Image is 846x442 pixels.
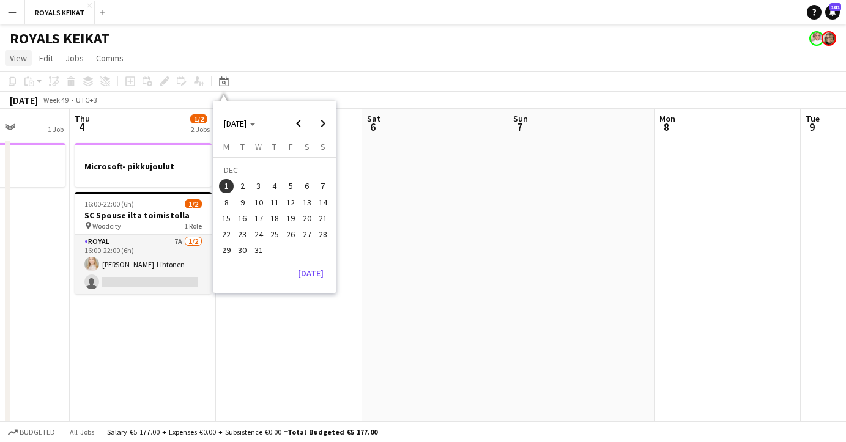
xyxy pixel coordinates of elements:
button: Previous month [286,111,311,136]
a: View [5,50,32,66]
span: 28 [316,227,330,241]
span: 23 [236,227,250,241]
span: Sun [513,113,528,124]
span: 1 Role [184,221,202,230]
span: 101 [829,3,841,11]
span: 4 [267,179,282,194]
div: [DATE] [10,94,38,106]
button: 16-12-2025 [234,210,250,226]
button: 06-12-2025 [299,178,314,194]
div: UTC+3 [76,95,97,105]
span: 1/2 [185,199,202,208]
span: 1/2 [190,114,207,123]
span: M [223,141,229,152]
h3: Microsoft- pikkujoulut [75,161,212,172]
span: 16:00-22:00 (6h) [84,199,134,208]
button: 30-12-2025 [234,242,250,258]
span: S [321,141,325,152]
span: 8 [658,120,675,134]
button: Next month [311,111,335,136]
button: 21-12-2025 [315,210,331,226]
span: 14 [316,195,330,210]
button: 05-12-2025 [283,178,299,194]
button: 31-12-2025 [251,242,267,258]
button: 09-12-2025 [234,194,250,210]
span: Total Budgeted €5 177.00 [288,427,377,436]
button: 04-12-2025 [267,178,283,194]
span: 1 [219,179,234,194]
span: 24 [251,227,266,241]
h1: ROYALS KEIKAT [10,29,109,48]
button: 19-12-2025 [283,210,299,226]
button: 03-12-2025 [251,178,267,194]
button: Budgeted [6,425,57,439]
button: 28-12-2025 [315,226,331,242]
button: 29-12-2025 [218,242,234,258]
span: 7 [511,120,528,134]
span: 30 [236,243,250,258]
button: 10-12-2025 [251,194,267,210]
span: T [240,141,245,152]
button: 01-12-2025 [218,178,234,194]
span: 4 [73,120,90,134]
app-job-card: 16:00-22:00 (6h)1/2SC Spouse ilta toimistolla Woodcity1 RoleRoyal7A1/216:00-22:00 (6h)[PERSON_NAM... [75,192,212,294]
span: 5 [283,179,298,194]
button: 27-12-2025 [299,226,314,242]
span: F [289,141,293,152]
a: Edit [34,50,58,66]
app-user-avatar: Pauliina Aalto [822,31,836,46]
span: 13 [300,195,314,210]
span: 11 [267,195,282,210]
span: View [10,53,27,64]
span: 12 [283,195,298,210]
button: 25-12-2025 [267,226,283,242]
span: T [272,141,276,152]
div: 2 Jobs [191,125,210,134]
button: 18-12-2025 [267,210,283,226]
span: 2 [236,179,250,194]
span: 7 [316,179,330,194]
span: 29 [219,243,234,258]
span: All jobs [67,427,97,436]
span: Edit [39,53,53,64]
button: 20-12-2025 [299,210,314,226]
app-card-role: Royal7A1/216:00-22:00 (6h)[PERSON_NAME]-Lihtonen [75,235,212,294]
span: 31 [251,243,266,258]
button: 17-12-2025 [251,210,267,226]
button: 12-12-2025 [283,194,299,210]
button: [DATE] [293,263,328,283]
span: 25 [267,227,282,241]
span: 3 [251,179,266,194]
button: 22-12-2025 [218,226,234,242]
td: DEC [218,162,331,178]
span: Sat [367,113,380,124]
span: Thu [75,113,90,124]
span: 18 [267,211,282,226]
span: Comms [96,53,124,64]
span: [DATE] [224,118,247,129]
div: Salary €5 177.00 + Expenses €0.00 + Subsistence €0.00 = [107,427,377,436]
button: Choose month and year [219,112,261,134]
button: 24-12-2025 [251,226,267,242]
span: Tue [806,113,820,124]
app-user-avatar: Katariina Booking [809,31,824,46]
span: 9 [804,120,820,134]
button: 23-12-2025 [234,226,250,242]
span: 22 [219,227,234,241]
span: 21 [316,211,330,226]
span: 6 [365,120,380,134]
div: 1 Job [48,125,64,134]
span: 6 [300,179,314,194]
span: 26 [283,227,298,241]
button: 11-12-2025 [267,194,283,210]
a: Comms [91,50,128,66]
button: 07-12-2025 [315,178,331,194]
button: ROYALS KEIKAT [25,1,95,24]
app-job-card: Microsoft- pikkujoulut [75,143,212,187]
span: 8 [219,195,234,210]
span: 17 [251,211,266,226]
span: Jobs [65,53,84,64]
span: 20 [300,211,314,226]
